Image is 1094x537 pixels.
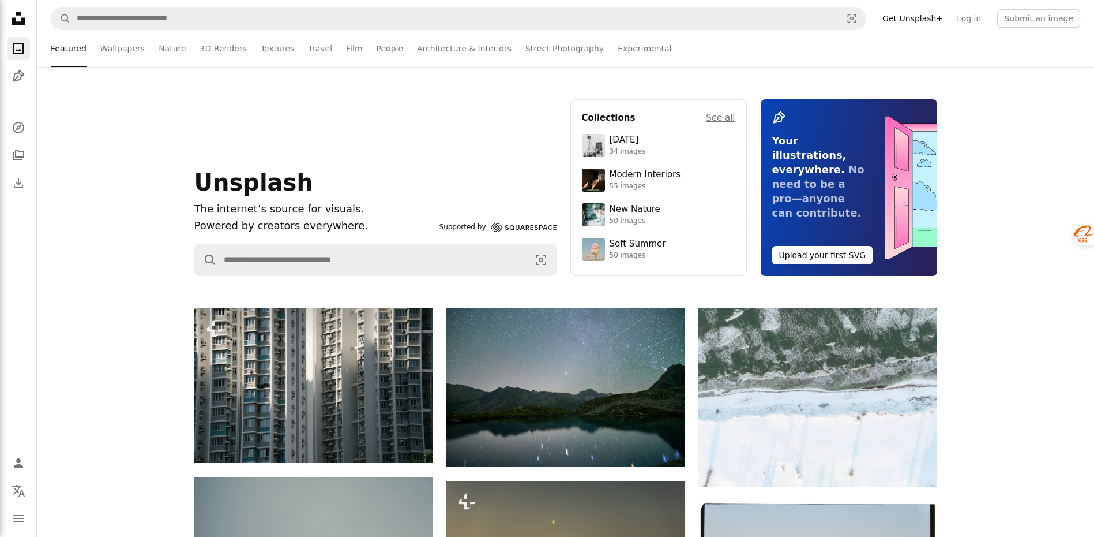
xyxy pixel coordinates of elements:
img: Starry night sky over a calm mountain lake [446,308,685,467]
div: Soft Summer [610,238,666,250]
div: 50 images [610,251,666,260]
a: Tall apartment buildings with many windows and balconies. [194,380,433,390]
button: Submit an image [997,9,1080,28]
button: Upload your first SVG [772,246,873,264]
img: Tall apartment buildings with many windows and balconies. [194,308,433,463]
a: Log in / Sign up [7,452,30,475]
span: Your illustrations, everywhere. [772,135,847,176]
a: People [377,30,404,67]
div: 34 images [610,147,646,156]
a: Snow covered landscape with frozen water [698,392,937,402]
img: Snow covered landscape with frozen water [698,308,937,487]
div: Modern Interiors [610,169,681,181]
h4: Collections [582,111,636,125]
a: [DATE]34 images [582,134,735,157]
p: Powered by creators everywhere. [194,218,435,234]
a: Explore [7,116,30,139]
div: [DATE] [610,135,646,146]
a: Starry night sky over a calm mountain lake [446,382,685,393]
span: No need to be a pro—anyone can contribute. [772,163,864,219]
a: Architecture & Interiors [417,30,512,67]
a: Film [346,30,362,67]
a: Textures [261,30,295,67]
img: photo-1682590564399-95f0109652fe [582,134,605,157]
div: 50 images [610,217,660,226]
a: Soft Summer50 images [582,238,735,261]
a: See all [706,111,735,125]
button: Search Unsplash [51,8,71,29]
img: premium_photo-1747189286942-bc91257a2e39 [582,169,605,192]
button: Menu [7,507,30,530]
a: Modern Interiors55 images [582,169,735,192]
img: premium_photo-1755037089989-422ee333aef9 [582,203,605,226]
button: Language [7,479,30,502]
a: Get Unsplash+ [875,9,950,28]
form: Find visuals sitewide [51,7,866,30]
div: New Nature [610,204,660,215]
form: Find visuals sitewide [194,244,557,276]
a: Travel [308,30,332,67]
a: Download History [7,171,30,195]
a: Wallpapers [100,30,145,67]
span: Unsplash [194,169,313,196]
a: 3D Renders [200,30,247,67]
button: Visual search [838,8,866,29]
a: Illustrations [7,65,30,88]
a: Experimental [618,30,671,67]
a: Photos [7,37,30,60]
div: 55 images [610,182,681,191]
a: Collections [7,144,30,167]
button: Search Unsplash [195,244,217,275]
h1: The internet’s source for visuals. [194,201,435,218]
a: New Nature50 images [582,203,735,226]
a: Supported by [439,221,557,234]
img: premium_photo-1749544311043-3a6a0c8d54af [582,238,605,261]
a: Nature [159,30,186,67]
button: Visual search [526,244,556,275]
a: Street Photography [525,30,604,67]
a: Log in [950,9,988,28]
